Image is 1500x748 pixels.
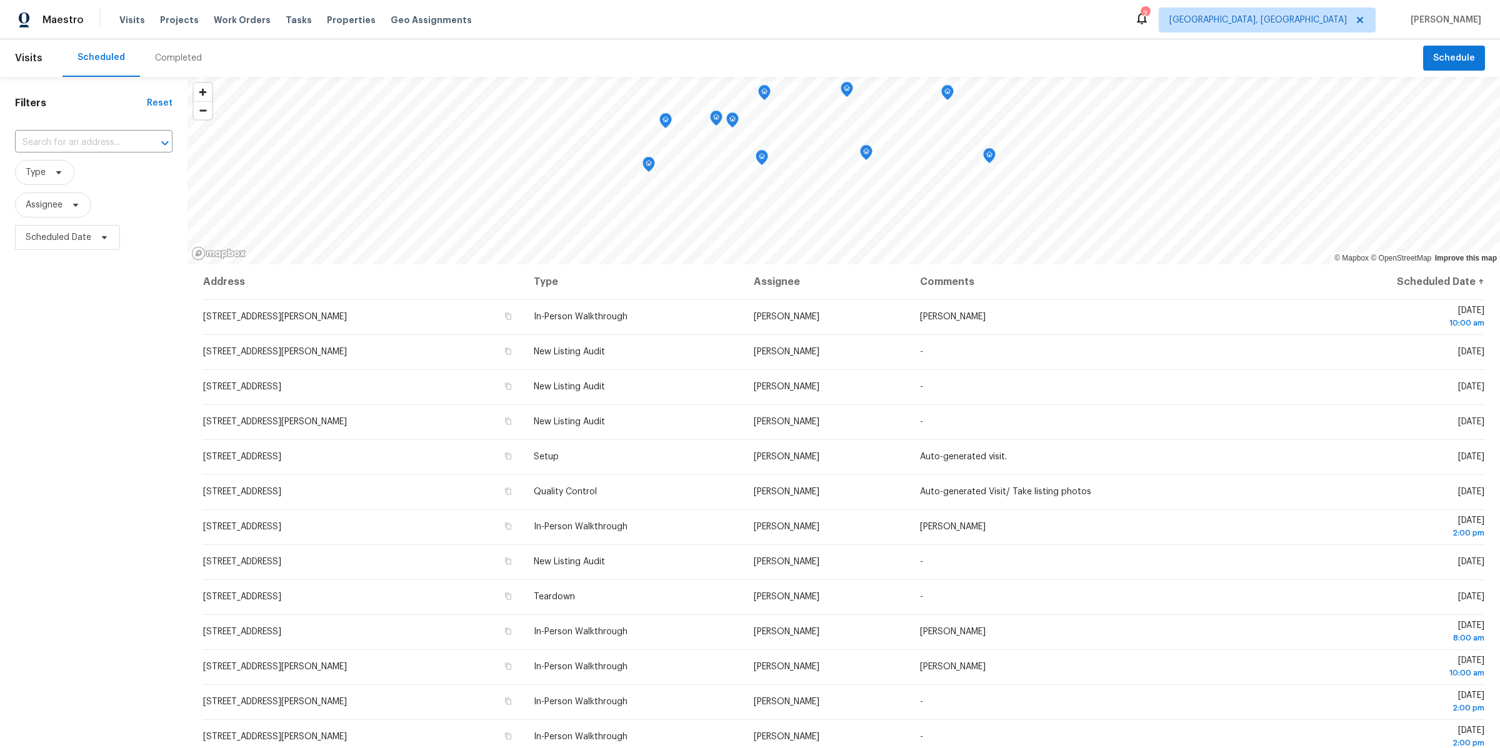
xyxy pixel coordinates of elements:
[203,697,347,706] span: [STREET_ADDRESS][PERSON_NAME]
[754,522,819,531] span: [PERSON_NAME]
[160,14,199,26] span: Projects
[1458,452,1484,461] span: [DATE]
[194,83,212,101] button: Zoom in
[920,417,923,426] span: -
[203,312,347,321] span: [STREET_ADDRESS][PERSON_NAME]
[983,148,996,167] div: Map marker
[1458,557,1484,566] span: [DATE]
[920,347,923,356] span: -
[203,487,281,496] span: [STREET_ADDRESS]
[920,697,923,706] span: -
[920,382,923,391] span: -
[203,382,281,391] span: [STREET_ADDRESS]
[920,592,923,601] span: -
[15,44,42,72] span: Visits
[187,77,1500,264] canvas: Map
[203,627,281,636] span: [STREET_ADDRESS]
[502,696,514,707] button: Copy Address
[502,486,514,497] button: Copy Address
[941,85,954,104] div: Map marker
[534,382,605,391] span: New Listing Audit
[1334,254,1369,262] a: Mapbox
[1141,7,1149,20] div: 2
[710,111,722,130] div: Map marker
[726,112,739,132] div: Map marker
[502,451,514,462] button: Copy Address
[754,732,819,741] span: [PERSON_NAME]
[203,557,281,566] span: [STREET_ADDRESS]
[1406,14,1481,26] span: [PERSON_NAME]
[1305,656,1484,679] span: [DATE]
[534,417,605,426] span: New Listing Audit
[191,246,246,261] a: Mapbox homepage
[534,592,575,601] span: Teardown
[920,557,923,566] span: -
[26,166,46,179] span: Type
[1458,592,1484,601] span: [DATE]
[642,157,655,176] div: Map marker
[203,417,347,426] span: [STREET_ADDRESS][PERSON_NAME]
[1305,527,1484,539] div: 2:00 pm
[203,347,347,356] span: [STREET_ADDRESS][PERSON_NAME]
[659,113,672,132] div: Map marker
[920,662,986,671] span: [PERSON_NAME]
[920,312,986,321] span: [PERSON_NAME]
[26,231,91,244] span: Scheduled Date
[502,311,514,322] button: Copy Address
[841,82,853,101] div: Map marker
[754,312,819,321] span: [PERSON_NAME]
[920,452,1007,461] span: Auto-generated visit.
[502,346,514,357] button: Copy Address
[77,51,125,64] div: Scheduled
[1423,46,1485,71] button: Schedule
[920,627,986,636] span: [PERSON_NAME]
[754,557,819,566] span: [PERSON_NAME]
[155,52,202,64] div: Completed
[534,312,627,321] span: In-Person Walkthrough
[754,452,819,461] span: [PERSON_NAME]
[1305,632,1484,644] div: 8:00 am
[502,661,514,672] button: Copy Address
[502,626,514,637] button: Copy Address
[1435,254,1497,262] a: Improve this map
[754,697,819,706] span: [PERSON_NAME]
[286,16,312,24] span: Tasks
[194,101,212,119] button: Zoom out
[534,347,605,356] span: New Listing Audit
[502,731,514,742] button: Copy Address
[534,732,627,741] span: In-Person Walkthrough
[534,487,597,496] span: Quality Control
[1305,691,1484,714] span: [DATE]
[754,627,819,636] span: [PERSON_NAME]
[754,487,819,496] span: [PERSON_NAME]
[1458,347,1484,356] span: [DATE]
[1458,487,1484,496] span: [DATE]
[920,522,986,531] span: [PERSON_NAME]
[920,732,923,741] span: -
[156,134,174,152] button: Open
[194,102,212,119] span: Zoom out
[744,264,910,299] th: Assignee
[1305,516,1484,539] span: [DATE]
[534,627,627,636] span: In-Person Walkthrough
[1305,621,1484,644] span: [DATE]
[534,557,605,566] span: New Listing Audit
[534,697,627,706] span: In-Person Walkthrough
[534,452,559,461] span: Setup
[1305,667,1484,679] div: 10:00 am
[42,14,84,26] span: Maestro
[920,487,1091,496] span: Auto-generated Visit/ Take listing photos
[203,662,347,671] span: [STREET_ADDRESS][PERSON_NAME]
[26,199,62,211] span: Assignee
[147,97,172,109] div: Reset
[1305,306,1484,329] span: [DATE]
[327,14,376,26] span: Properties
[860,145,872,164] div: Map marker
[502,381,514,392] button: Copy Address
[1458,417,1484,426] span: [DATE]
[754,662,819,671] span: [PERSON_NAME]
[502,556,514,567] button: Copy Address
[754,382,819,391] span: [PERSON_NAME]
[15,97,147,109] h1: Filters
